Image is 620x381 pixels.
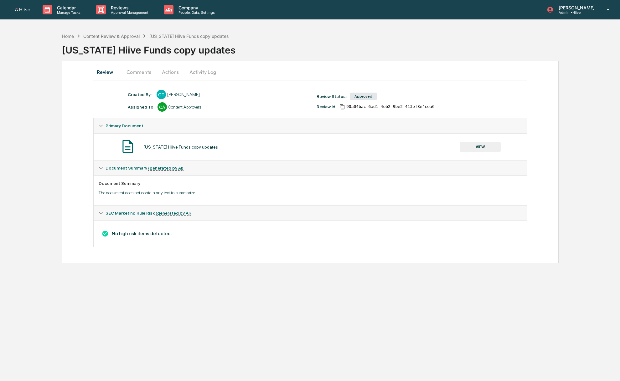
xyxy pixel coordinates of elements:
[149,33,229,39] div: [US_STATE] Hiive Funds copy updates
[173,10,218,15] p: People, Data, Settings
[106,211,191,216] span: SEC Marketing Rule Risk
[156,211,191,216] u: (generated by AI)
[121,64,156,79] button: Comments
[317,94,347,99] div: Review Status:
[554,10,598,15] p: Admin • Hiive
[128,104,154,109] div: Assigned To:
[15,8,30,12] img: logo
[167,92,200,97] div: [PERSON_NAME]
[158,102,167,112] div: CA
[94,175,527,205] div: Document Summary (generated by AI)
[94,133,527,160] div: Primary Document
[350,93,377,100] div: Approved
[120,139,136,154] img: Document Icon
[99,230,522,237] h3: No high risk items detected.
[52,10,84,15] p: Manage Tasks
[99,181,522,186] div: Document Summary
[317,104,336,109] div: Review Id:
[94,160,527,175] div: Document Summary (generated by AI)
[346,104,435,109] span: 90a04bac-6ad1-4eb2-9be2-413ef8e4cea6
[52,5,84,10] p: Calendar
[106,165,183,170] span: Document Summary
[62,33,74,39] div: Home
[156,64,184,79] button: Actions
[106,10,152,15] p: Approval Management
[143,145,218,150] div: [US_STATE] Hiive Funds copy updates
[62,39,620,56] div: [US_STATE] Hiive Funds copy updates
[94,206,527,221] div: SEC Marketing Rule Risk (generated by AI)
[460,142,501,152] button: VIEW
[106,123,143,128] span: Primary Document
[93,64,121,79] button: Review
[83,33,140,39] div: Content Review & Approval
[184,64,221,79] button: Activity Log
[106,5,152,10] p: Reviews
[554,5,598,10] p: [PERSON_NAME]
[94,221,527,247] div: Document Summary (generated by AI)
[173,5,218,10] p: Company
[168,104,201,109] div: Content Approvers
[128,92,153,97] div: Created By: ‎ ‎
[93,64,527,79] div: secondary tabs example
[94,118,527,133] div: Primary Document
[148,165,183,171] u: (generated by AI)
[99,190,522,195] p: The document does not contain any text to summarize.
[157,90,166,99] div: OT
